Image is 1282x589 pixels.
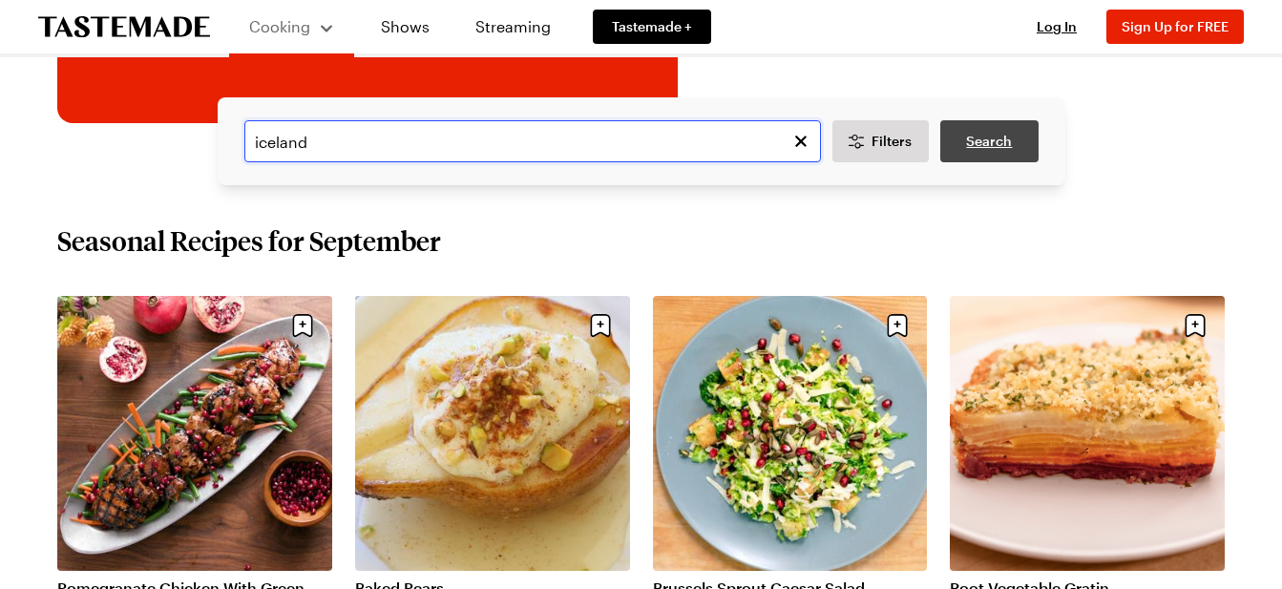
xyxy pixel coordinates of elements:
[966,132,1012,151] span: Search
[879,307,915,344] button: Save recipe
[940,120,1038,162] a: filters
[1019,17,1095,36] button: Log In
[582,307,619,344] button: Save recipe
[284,307,321,344] button: Save recipe
[249,17,310,35] span: Cooking
[612,17,692,36] span: Tastemade +
[593,10,711,44] a: Tastemade +
[38,16,210,38] a: To Tastemade Home Page
[1037,18,1077,34] span: Log In
[244,120,821,162] input: Search for a Recipe
[248,8,335,46] button: Cooking
[1106,10,1244,44] button: Sign Up for FREE
[790,131,811,152] button: Clear search
[1122,18,1229,34] span: Sign Up for FREE
[57,223,441,258] h2: Seasonal Recipes for September
[1177,307,1213,344] button: Save recipe
[832,120,930,162] button: Desktop filters
[872,132,912,151] span: Filters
